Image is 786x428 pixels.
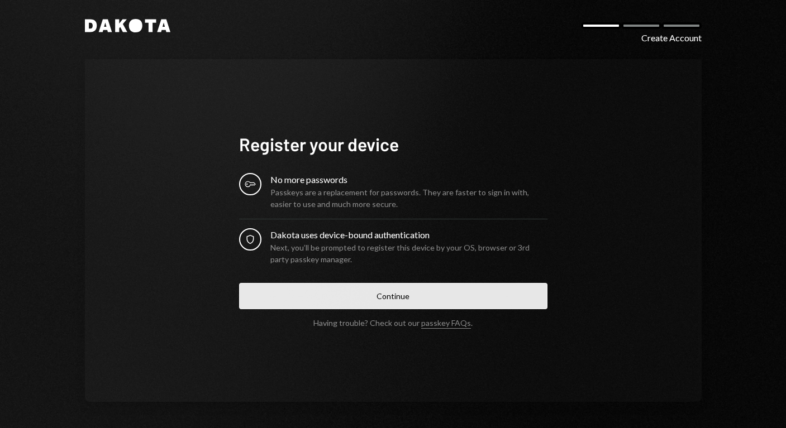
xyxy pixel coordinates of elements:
[239,133,547,155] h1: Register your device
[641,31,702,45] div: Create Account
[421,318,471,329] a: passkey FAQs
[239,283,547,309] button: Continue
[270,228,547,242] div: Dakota uses device-bound authentication
[270,173,547,186] div: No more passwords
[270,242,547,265] div: Next, you’ll be prompted to register this device by your OS, browser or 3rd party passkey manager.
[313,318,473,328] div: Having trouble? Check out our .
[270,186,547,210] div: Passkeys are a replacement for passwords. They are faster to sign in with, easier to use and much...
